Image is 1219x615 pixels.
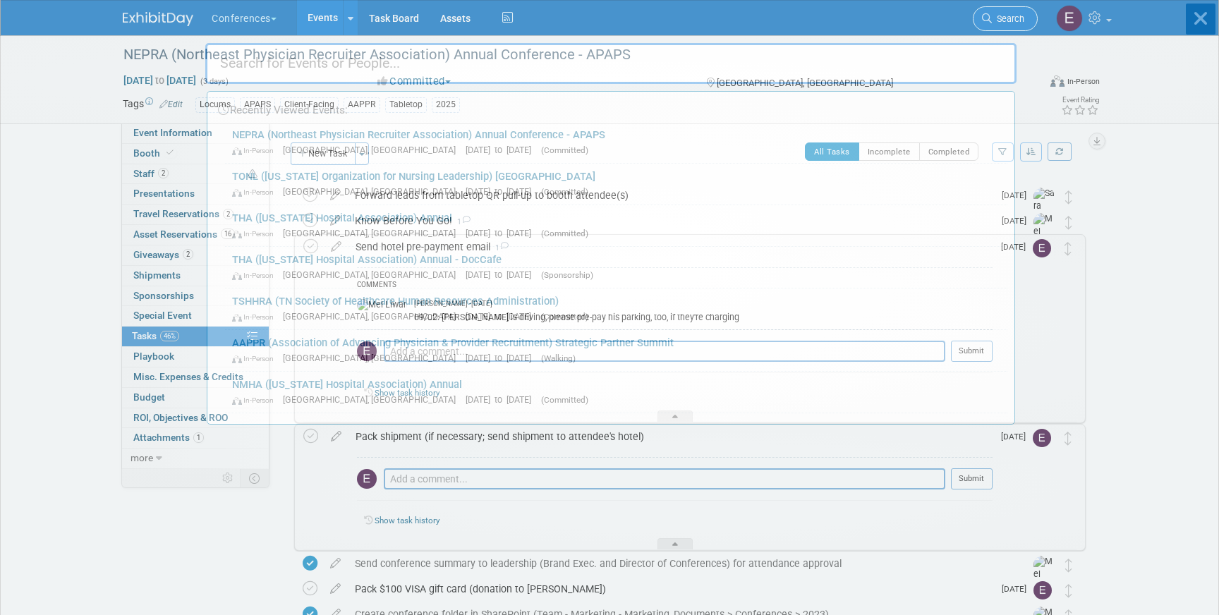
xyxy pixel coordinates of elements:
[541,270,593,280] span: (Sponsorship)
[232,396,280,405] span: In-Person
[283,228,463,238] span: [GEOGRAPHIC_DATA], [GEOGRAPHIC_DATA]
[225,122,1007,163] a: NEPRA (Northeast Physician Recruiter Association) Annual Conference - APAPS In-Person [GEOGRAPHIC...
[232,146,280,155] span: In-Person
[283,353,463,363] span: [GEOGRAPHIC_DATA], [GEOGRAPHIC_DATA]
[232,188,280,197] span: In-Person
[225,330,1007,371] a: AAPPR (Association of Advancing Physician & Provider Recruitment) Strategic Partner Summit In-Per...
[466,145,538,155] span: [DATE] to [DATE]
[232,271,280,280] span: In-Person
[541,312,588,322] span: (Committed)
[541,229,588,238] span: (Committed)
[225,247,1007,288] a: THA ([US_STATE] Hospital Association) Annual - DocCafe In-Person [GEOGRAPHIC_DATA], [GEOGRAPHIC_D...
[283,394,463,405] span: [GEOGRAPHIC_DATA], [GEOGRAPHIC_DATA]
[466,311,538,322] span: [DATE] to [DATE]
[225,205,1007,246] a: THA ([US_STATE] Hospital Association) Annual In-Person [GEOGRAPHIC_DATA], [GEOGRAPHIC_DATA] [DATE...
[466,269,538,280] span: [DATE] to [DATE]
[541,353,576,363] span: (Walking)
[232,354,280,363] span: In-Person
[283,145,463,155] span: [GEOGRAPHIC_DATA], [GEOGRAPHIC_DATA]
[225,288,1007,329] a: TSHHRA (TN Society of Healthcare Human Resources Administration) In-Person [GEOGRAPHIC_DATA], [GE...
[283,186,463,197] span: [GEOGRAPHIC_DATA], [GEOGRAPHIC_DATA]
[466,394,538,405] span: [DATE] to [DATE]
[283,269,463,280] span: [GEOGRAPHIC_DATA], [GEOGRAPHIC_DATA]
[205,43,1017,84] input: Search for Events or People...
[225,164,1007,205] a: TONL ([US_STATE] Organization for Nursing Leadership) [GEOGRAPHIC_DATA] In-Person [GEOGRAPHIC_DAT...
[541,395,588,405] span: (Committed)
[232,312,280,322] span: In-Person
[283,311,463,322] span: [GEOGRAPHIC_DATA], [GEOGRAPHIC_DATA]
[225,372,1007,413] a: NMHA ([US_STATE] Hospital Association) Annual In-Person [GEOGRAPHIC_DATA], [GEOGRAPHIC_DATA] [DAT...
[466,353,538,363] span: [DATE] to [DATE]
[541,145,588,155] span: (Committed)
[466,228,538,238] span: [DATE] to [DATE]
[541,187,588,197] span: (Committed)
[232,229,280,238] span: In-Person
[214,92,1007,122] div: Recently Viewed Events:
[466,186,538,197] span: [DATE] to [DATE]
